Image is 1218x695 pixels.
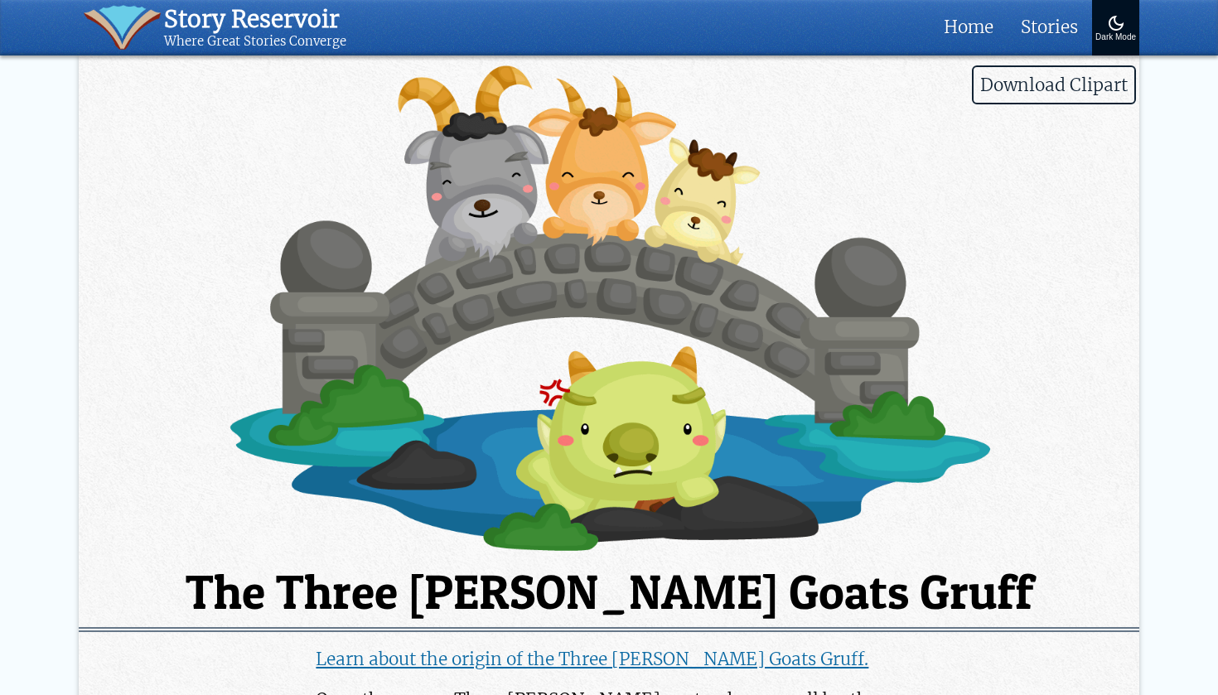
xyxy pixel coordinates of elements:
img: icon of book with waver spilling out. [84,5,161,50]
a: Learn about the origin of the Three [PERSON_NAME] Goats Gruff. [316,648,868,670]
div: Dark Mode [1095,33,1136,42]
div: Where Great Stories Converge [164,34,346,50]
h1: The Three [PERSON_NAME] Goats Gruff [79,568,1139,616]
span: Download Clipart [972,65,1136,104]
div: Story Reservoir [164,5,346,34]
img: Billy Goats Gruff laughing at troll in the water. [79,62,1139,553]
a: Download Clipart [79,536,1139,558]
img: Turn On Dark Mode [1106,13,1126,33]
